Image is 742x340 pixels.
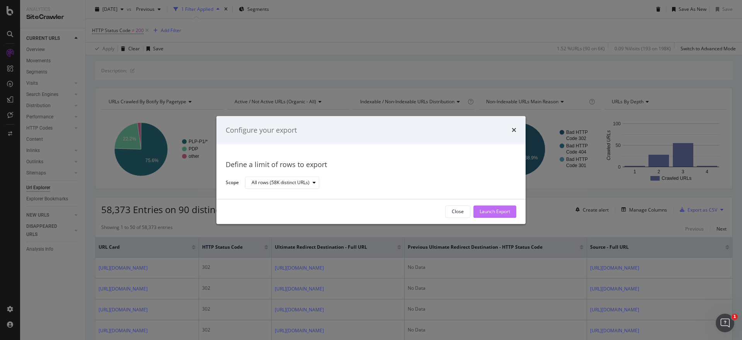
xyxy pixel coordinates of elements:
[480,208,510,215] div: Launch Export
[473,205,516,218] button: Launch Export
[216,116,526,224] div: modal
[452,208,464,215] div: Close
[226,179,239,188] label: Scope
[716,314,734,332] iframe: Intercom live chat
[245,177,319,189] button: All rows (58K distinct URLs)
[732,314,738,320] span: 1
[512,125,516,135] div: times
[226,125,297,135] div: Configure your export
[252,181,310,185] div: All rows (58K distinct URLs)
[226,160,516,170] div: Define a limit of rows to export
[445,205,470,218] button: Close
